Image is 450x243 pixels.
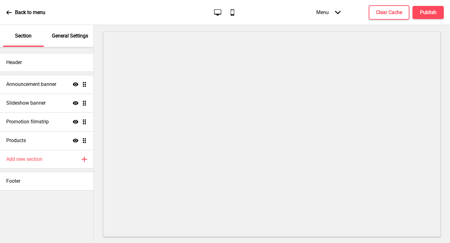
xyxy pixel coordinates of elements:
div: Menu [310,3,347,22]
button: Clear Cache [369,5,409,20]
p: Back to menu [15,9,45,16]
h4: Products [6,137,26,144]
button: Publish [412,6,444,19]
p: General Settings [52,32,88,39]
h4: Slideshow banner [6,100,46,107]
h4: Add new section [6,156,42,163]
p: Section [15,32,32,39]
a: Back to menu [6,4,45,21]
h4: Footer [6,178,20,185]
h4: Promotion filmstrip [6,118,49,125]
h4: Clear Cache [376,9,402,16]
h4: Publish [420,9,437,16]
h4: Header [6,59,22,66]
h4: Announcement banner [6,81,56,88]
